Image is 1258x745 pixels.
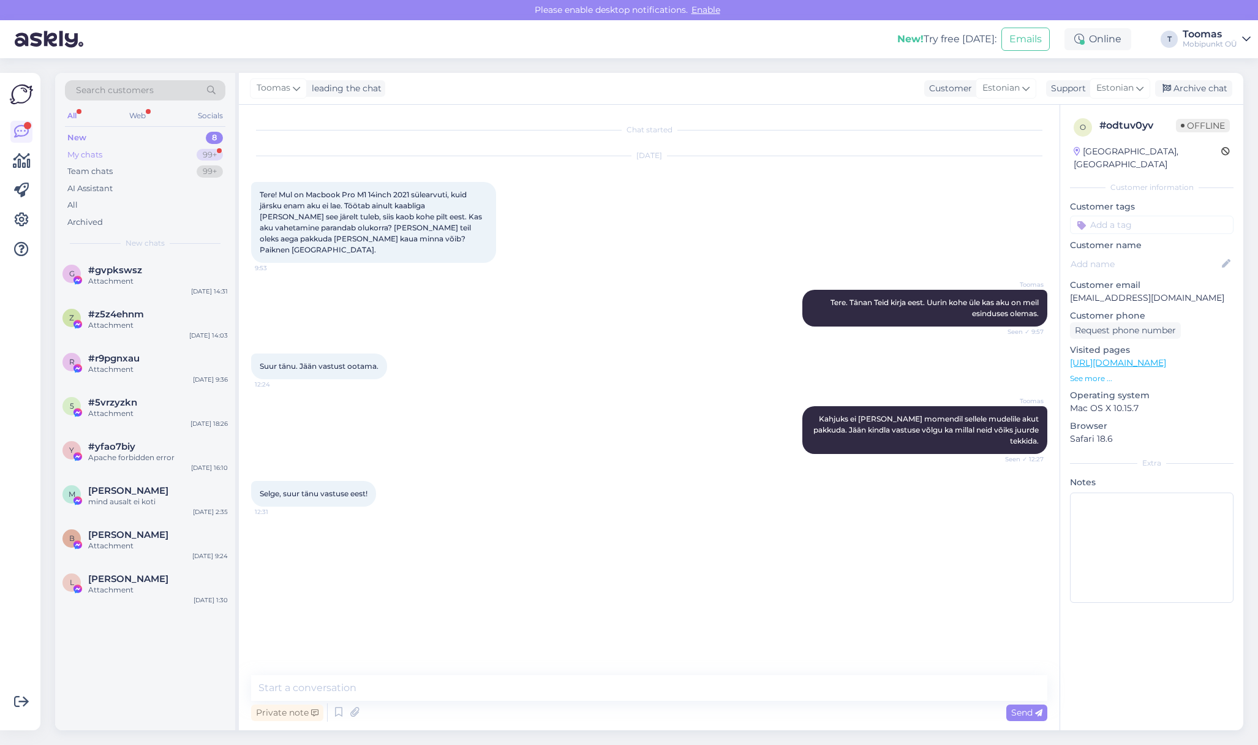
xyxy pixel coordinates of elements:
div: Attachment [88,320,228,331]
div: [DATE] [251,150,1047,161]
p: Notes [1070,476,1234,489]
div: All [67,199,78,211]
div: [DATE] 18:26 [190,419,228,428]
div: Archived [67,216,103,229]
div: 99+ [197,165,223,178]
div: Support [1046,82,1086,95]
span: New chats [126,238,165,249]
span: y [69,445,74,455]
div: Customer [924,82,972,95]
div: Request phone number [1070,322,1181,339]
div: Chat started [251,124,1047,135]
div: Archive chat [1155,80,1232,97]
div: mind ausalt ei koti [88,496,228,507]
p: [EMAIL_ADDRESS][DOMAIN_NAME] [1070,292,1234,304]
span: Tere! Mul on Macbook Pro M1 14inch 2021 sülearvuti, kuid järsku enam aku ei lae. Töötab ainult ka... [260,190,484,254]
span: Toomas [998,396,1044,406]
p: Operating system [1070,389,1234,402]
div: Attachment [88,584,228,596]
div: [GEOGRAPHIC_DATA], [GEOGRAPHIC_DATA] [1074,145,1221,171]
p: Customer email [1070,279,1234,292]
div: AI Assistant [67,183,113,195]
div: Web [127,108,148,124]
div: All [65,108,79,124]
div: [DATE] 14:31 [191,287,228,296]
span: #5vrzyzkn [88,397,137,408]
div: [DATE] 14:03 [189,331,228,340]
div: Team chats [67,165,113,178]
span: Martin Laandu [88,485,168,496]
span: Estonian [982,81,1020,95]
span: Suur tänu. Jään vastust ootama. [260,361,379,371]
div: Mobipunkt OÜ [1183,39,1237,49]
div: Apache forbidden error [88,452,228,463]
span: Estonian [1096,81,1134,95]
div: [DATE] 1:30 [194,596,228,605]
div: Attachment [88,276,228,287]
span: 9:53 [255,263,301,273]
div: Online [1064,28,1131,50]
div: Extra [1070,458,1234,469]
div: My chats [67,149,102,161]
span: Seen ✓ 9:57 [998,327,1044,336]
div: [DATE] 9:36 [193,375,228,384]
span: 12:31 [255,507,301,516]
span: o [1080,123,1086,132]
span: z [69,313,74,322]
div: Attachment [88,408,228,419]
span: 12:24 [255,380,301,389]
p: Customer name [1070,239,1234,252]
span: #r9pgnxau [88,353,140,364]
span: Toomas [257,81,290,95]
p: Customer tags [1070,200,1234,213]
span: Enable [688,4,724,15]
span: 5 [70,401,74,410]
div: [DATE] 2:35 [193,507,228,516]
span: r [69,357,75,366]
input: Add name [1071,257,1219,271]
span: #gvpkswsz [88,265,142,276]
p: Customer phone [1070,309,1234,322]
div: Attachment [88,364,228,375]
span: Offline [1176,119,1230,132]
a: [URL][DOMAIN_NAME] [1070,357,1166,368]
span: Seen ✓ 12:27 [998,455,1044,464]
button: Emails [1001,28,1050,51]
div: Socials [195,108,225,124]
span: Search customers [76,84,154,97]
span: g [69,269,75,278]
div: Try free [DATE]: [897,32,996,47]
p: Safari 18.6 [1070,433,1234,445]
div: leading the chat [307,82,382,95]
p: Mac OS X 10.15.7 [1070,402,1234,415]
div: [DATE] 16:10 [191,463,228,472]
div: 8 [206,132,223,144]
div: 99+ [197,149,223,161]
span: Lisandra Palmets [88,573,168,584]
div: # odtuv0yv [1099,118,1176,133]
span: Send [1011,707,1042,718]
input: Add a tag [1070,216,1234,234]
span: L [70,578,74,587]
p: Visited pages [1070,344,1234,357]
span: Tere. Tänan Teid kirja eest. Uurin kohe üle kas aku on meil esinduses olemas. [831,298,1041,318]
div: Attachment [88,540,228,551]
div: Toomas [1183,29,1237,39]
div: [DATE] 9:24 [192,551,228,561]
img: Askly Logo [10,83,33,106]
span: Toomas [998,280,1044,289]
span: #z5z4ehnm [88,309,144,320]
span: M [69,490,75,499]
div: T [1161,31,1178,48]
span: В [69,534,75,543]
span: Вадим Св [88,529,168,540]
span: #yfao7biy [88,441,135,452]
b: New! [897,33,924,45]
div: Private note [251,705,323,721]
p: Browser [1070,420,1234,433]
span: Kahjuks ei [PERSON_NAME] momendil sellele mudelile akut pakkuda. Jään kindla vastuse võlgu ka mil... [813,414,1041,445]
p: See more ... [1070,373,1234,384]
div: Customer information [1070,182,1234,193]
span: Selge, suur tänu vastuse eest! [260,489,367,498]
a: ToomasMobipunkt OÜ [1183,29,1251,49]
